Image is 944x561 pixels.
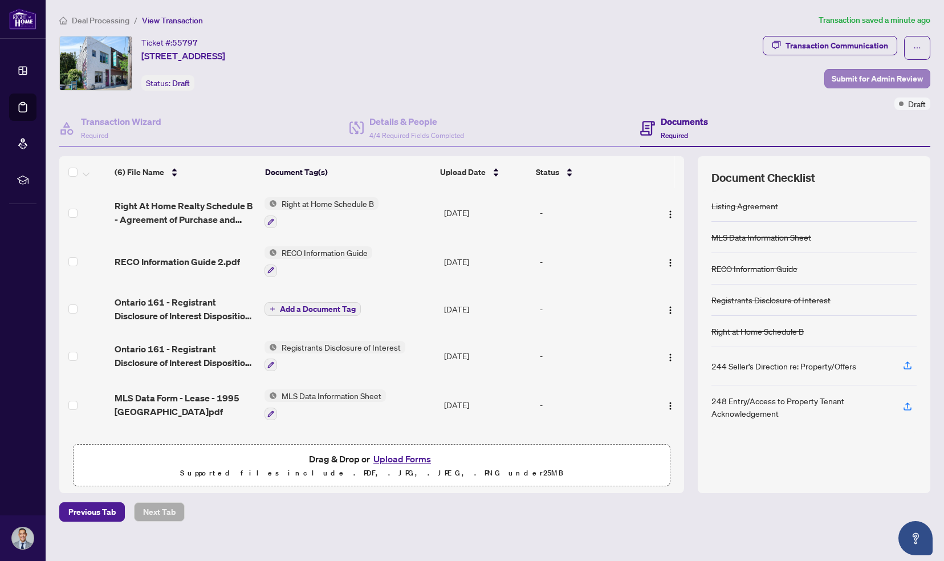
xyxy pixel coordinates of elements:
span: Right At Home Realty Schedule B - Agreement of Purchase and Sale.pdf [115,199,256,226]
span: Drag & Drop orUpload FormsSupported files include .PDF, .JPG, .JPEG, .PNG under25MB [74,445,670,487]
span: Submit for Admin Review [832,70,923,88]
button: Add a Document Tag [265,302,361,316]
span: RECO Information Guide [277,246,372,259]
button: Logo [661,300,679,318]
span: [STREET_ADDRESS] [141,49,225,63]
th: Upload Date [436,156,531,188]
td: [DATE] [440,286,535,332]
li: / [134,14,137,27]
button: Previous Tab [59,502,125,522]
span: (6) File Name [115,166,164,178]
span: Previous Tab [68,503,116,521]
span: Required [661,131,688,140]
span: RECO Information Guide 2.pdf [115,255,240,269]
span: home [59,17,67,25]
span: MLS Data Form - Lease - 1995 [GEOGRAPHIC_DATA]pdf [115,391,256,418]
th: Status [531,156,648,188]
span: Add a Document Tag [280,305,356,313]
div: Transaction Communication [786,36,888,55]
img: Logo [666,258,675,267]
button: Logo [661,396,679,414]
button: Status IconRegistrants Disclosure of Interest [265,341,405,372]
span: Deal Processing [72,15,129,26]
td: [DATE] [440,380,535,429]
img: Status Icon [265,389,277,402]
h4: Details & People [369,115,464,128]
span: MLS Data Information Sheet [277,389,386,402]
button: Status IconRight at Home Schedule B [265,197,379,228]
button: Status IconMLS Data Information Sheet [265,389,386,420]
div: Ticket #: [141,36,198,49]
div: - [540,255,647,268]
button: Open asap [898,521,933,555]
td: [DATE] [440,188,535,237]
button: Submit for Admin Review [824,69,930,88]
button: Status IconRECO Information Guide [265,246,372,277]
div: Right at Home Schedule B [711,325,804,338]
img: Logo [666,353,675,362]
th: Document Tag(s) [261,156,436,188]
span: Drag & Drop or [309,452,434,466]
span: ellipsis [913,44,921,52]
div: - [540,206,647,219]
h4: Transaction Wizard [81,115,161,128]
span: Draft [908,97,926,110]
img: logo [9,9,36,30]
div: 244 Seller’s Direction re: Property/Offers [711,360,856,372]
button: Logo [661,204,679,222]
td: [DATE] [440,429,535,478]
span: View Transaction [142,15,203,26]
img: Status Icon [265,197,277,210]
th: (6) File Name [110,156,261,188]
h4: Documents [661,115,708,128]
img: Profile Icon [12,527,34,549]
span: plus [270,306,275,312]
p: Supported files include .PDF, .JPG, .JPEG, .PNG under 25 MB [80,466,663,480]
span: Draft [172,78,190,88]
button: Logo [661,253,679,271]
td: [DATE] [440,237,535,286]
article: Transaction saved a minute ago [819,14,930,27]
div: - [540,399,647,411]
span: Ontario 161 - Registrant Disclosure of Interest Disposition of Property - MR.pdf [115,295,256,323]
span: Document Checklist [711,170,815,186]
span: 55797 [172,38,198,48]
span: Right at Home Schedule B [277,197,379,210]
span: Upload Date [440,166,486,178]
div: - [540,349,647,362]
div: Registrants Disclosure of Interest [711,294,831,306]
img: Status Icon [265,246,277,259]
img: Logo [666,210,675,219]
button: Add a Document Tag [265,302,361,316]
button: Transaction Communication [763,36,897,55]
span: 4/4 Required Fields Completed [369,131,464,140]
td: [DATE] [440,332,535,381]
button: Logo [661,347,679,365]
span: Registrants Disclosure of Interest [277,341,405,353]
span: Required [81,131,108,140]
div: MLS Data Information Sheet [711,231,811,243]
div: 248 Entry/Access to Property Tenant Acknowledgement [711,395,889,420]
div: RECO Information Guide [711,262,797,275]
span: Ontario 161 - Registrant Disclosure of Interest Disposition of Property - EP.pdf [115,342,256,369]
img: Logo [666,306,675,315]
img: IMG-W12440857_1.jpg [60,36,132,90]
span: Status [536,166,559,178]
button: Upload Forms [370,452,434,466]
div: Listing Agreement [711,200,778,212]
img: Status Icon [265,341,277,353]
img: Logo [666,401,675,410]
div: Status: [141,75,194,91]
button: Next Tab [134,502,185,522]
div: - [540,303,647,315]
